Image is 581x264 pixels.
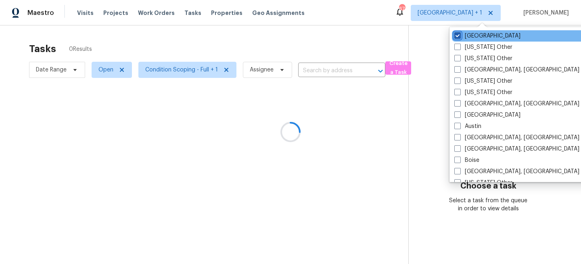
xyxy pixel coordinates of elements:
label: [US_STATE] Other [454,43,512,51]
label: [US_STATE] Other [454,179,512,187]
label: [US_STATE] Other [454,77,512,85]
label: [GEOGRAPHIC_DATA], [GEOGRAPHIC_DATA] [454,66,579,74]
label: Boise [454,156,479,164]
label: [GEOGRAPHIC_DATA], [GEOGRAPHIC_DATA] [454,168,579,176]
div: 67 [399,5,405,13]
label: [GEOGRAPHIC_DATA], [GEOGRAPHIC_DATA] [454,145,579,153]
label: [GEOGRAPHIC_DATA] [454,111,520,119]
label: [GEOGRAPHIC_DATA], [GEOGRAPHIC_DATA] [454,134,579,142]
label: [US_STATE] Other [454,54,512,63]
label: [GEOGRAPHIC_DATA], [GEOGRAPHIC_DATA] [454,100,579,108]
label: Austin [454,122,481,130]
label: [US_STATE] Other [454,88,512,96]
label: [GEOGRAPHIC_DATA] [454,32,520,40]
